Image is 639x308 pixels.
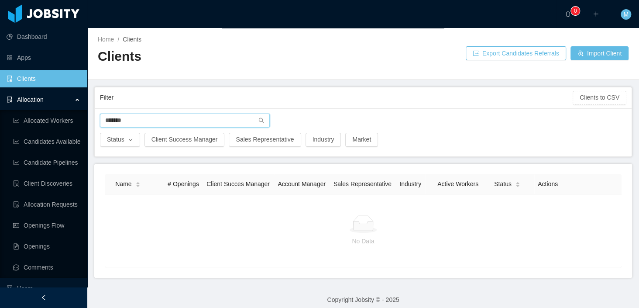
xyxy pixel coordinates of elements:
[7,97,13,103] i: icon: solution
[573,91,626,105] button: Clients to CSV
[345,133,378,147] button: Market
[466,46,566,60] button: icon: exportExport Candidates Referrals
[100,90,573,106] div: Filter
[13,112,80,129] a: icon: line-chartAllocated Workers
[112,236,615,246] p: No Data
[117,36,119,43] span: /
[515,180,520,187] div: Sort
[7,280,80,297] a: icon: robotUsers
[135,180,140,183] i: icon: caret-up
[13,217,80,234] a: icon: idcardOpenings Flow
[306,133,341,147] button: Industry
[593,11,599,17] i: icon: plus
[515,180,520,183] i: icon: caret-up
[515,184,520,187] i: icon: caret-down
[623,9,629,20] span: M
[98,48,363,66] h2: Clients
[13,154,80,171] a: icon: line-chartCandidate Pipelines
[229,133,301,147] button: Sales Representative
[135,184,140,187] i: icon: caret-down
[135,180,141,187] div: Sort
[399,180,421,187] span: Industry
[333,180,392,187] span: Sales Representative
[7,70,80,87] a: icon: auditClients
[7,28,80,45] a: icon: pie-chartDashboard
[115,180,131,189] span: Name
[13,133,80,150] a: icon: line-chartCandidates Available
[278,180,326,187] span: Account Manager
[7,49,80,66] a: icon: appstoreApps
[168,180,199,187] span: # Openings
[98,36,114,43] a: Home
[17,96,44,103] span: Allocation
[13,196,80,213] a: icon: file-doneAllocation Requests
[100,133,140,147] button: Statusicon: down
[571,7,580,15] sup: 0
[144,133,225,147] button: Client Success Manager
[123,36,141,43] span: Clients
[13,175,80,192] a: icon: file-searchClient Discoveries
[13,259,80,276] a: icon: messageComments
[258,118,265,124] i: icon: search
[538,180,558,187] span: Actions
[13,238,80,255] a: icon: file-textOpenings
[206,180,270,187] span: Client Succes Manager
[565,11,571,17] i: icon: bell
[437,180,478,187] span: Active Workers
[494,180,512,189] span: Status
[570,46,629,60] button: icon: usergroup-addImport Client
